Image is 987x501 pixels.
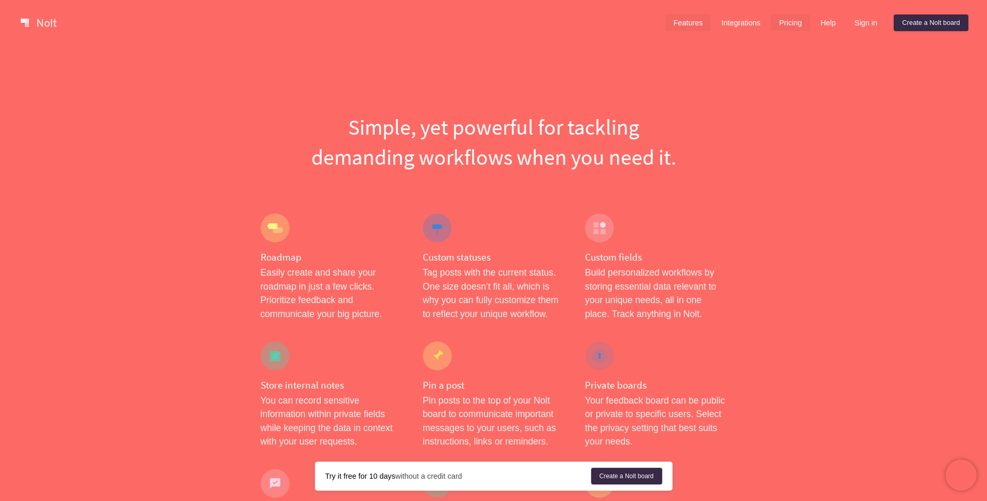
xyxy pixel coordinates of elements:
h4: Custom fields [585,251,726,264]
a: Help [812,15,845,31]
h4: Pin a post [423,379,564,392]
h4: Custom statuses [423,251,564,264]
div: without a credit card [325,471,591,481]
h4: Store internal notes [261,379,402,392]
a: Integrations [713,15,768,31]
strong: Try it free for 10 days [325,472,395,480]
p: Pin posts to the top of your Nolt board to communicate important messages to your users, such as ... [423,394,564,449]
a: Features [665,15,711,31]
a: Create a Nolt board [894,15,968,31]
p: Easily create and share your roadmap in just a few clicks. Prioritize feedback and communicate yo... [261,266,402,321]
p: Build personalized workflows by storing essential data relevant to your unique needs, all in one ... [585,266,726,321]
a: Pricing [771,15,810,31]
p: You can record sensitive information within private fields while keeping the data in context with... [261,394,402,449]
iframe: Chatra live chat [946,460,977,491]
a: Sign in [846,15,885,31]
p: Tag posts with the current status. One size doesn’t fit all, which is why you can fully customize... [423,266,564,321]
a: Create a Nolt board [591,468,662,484]
h1: Simple, yet powerful for tackling demanding workflows when you need it. [261,112,727,172]
p: Your feedback board can be public or private to specific users. Select the privacy setting that b... [585,394,726,449]
h4: Roadmap [261,251,402,264]
h4: Private boards [585,379,726,392]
